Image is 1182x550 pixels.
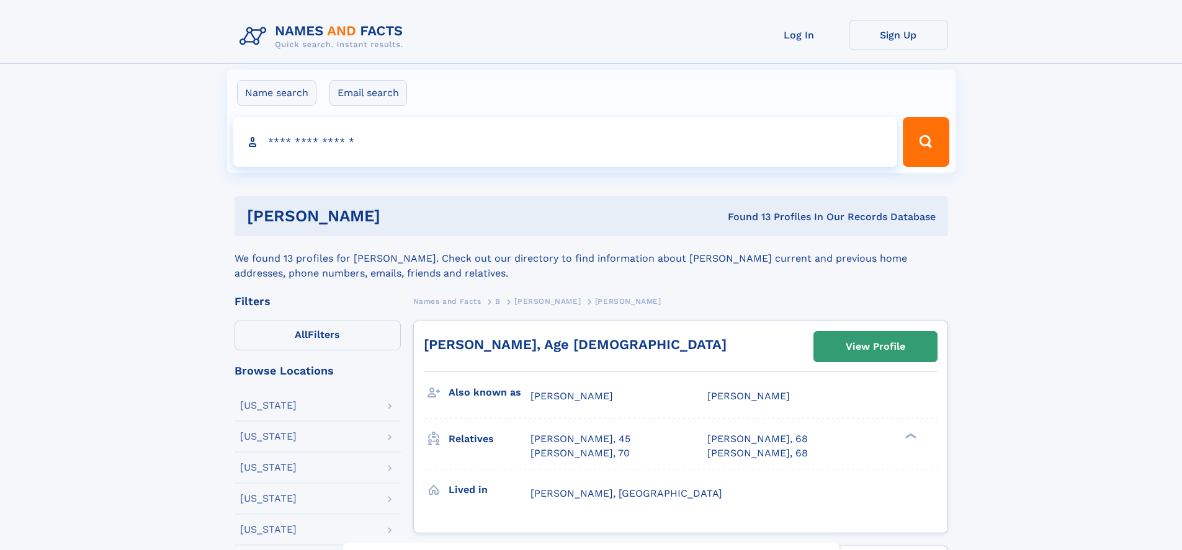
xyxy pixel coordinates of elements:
div: [US_STATE] [240,401,297,410]
button: Search Button [903,117,949,167]
span: [PERSON_NAME] [514,297,581,306]
a: [PERSON_NAME] [514,293,581,309]
img: Logo Names and Facts [235,20,413,53]
label: Filters [235,321,401,350]
a: [PERSON_NAME], 68 [707,446,808,460]
div: Found 13 Profiles In Our Records Database [554,210,936,224]
div: View Profile [846,332,905,361]
span: [PERSON_NAME], [GEOGRAPHIC_DATA] [531,487,722,499]
h1: [PERSON_NAME] [247,208,554,224]
div: [US_STATE] [240,525,297,534]
span: [PERSON_NAME] [595,297,661,306]
div: [US_STATE] [240,494,297,503]
a: [PERSON_NAME], 68 [707,432,808,446]
span: [PERSON_NAME] [707,390,790,402]
a: [PERSON_NAME], Age [DEMOGRAPHIC_DATA] [424,337,727,352]
h3: Relatives [449,428,531,450]
label: Email search [329,80,407,106]
h3: Lived in [449,479,531,500]
h3: Also known as [449,382,531,403]
div: Filters [235,296,401,307]
div: ❯ [902,432,917,440]
a: Sign Up [849,20,948,50]
input: search input [233,117,898,167]
span: All [295,329,308,340]
span: [PERSON_NAME] [531,390,613,402]
a: View Profile [814,332,937,361]
label: Name search [237,80,316,106]
div: We found 13 profiles for [PERSON_NAME]. Check out our directory to find information about [PERSON... [235,236,948,281]
div: [US_STATE] [240,432,297,441]
a: Names and Facts [413,293,481,309]
a: Log In [750,20,849,50]
a: [PERSON_NAME], 70 [531,446,630,460]
a: B [495,293,501,309]
span: B [495,297,501,306]
div: [US_STATE] [240,463,297,472]
a: [PERSON_NAME], 45 [531,432,630,446]
div: Browse Locations [235,365,401,376]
